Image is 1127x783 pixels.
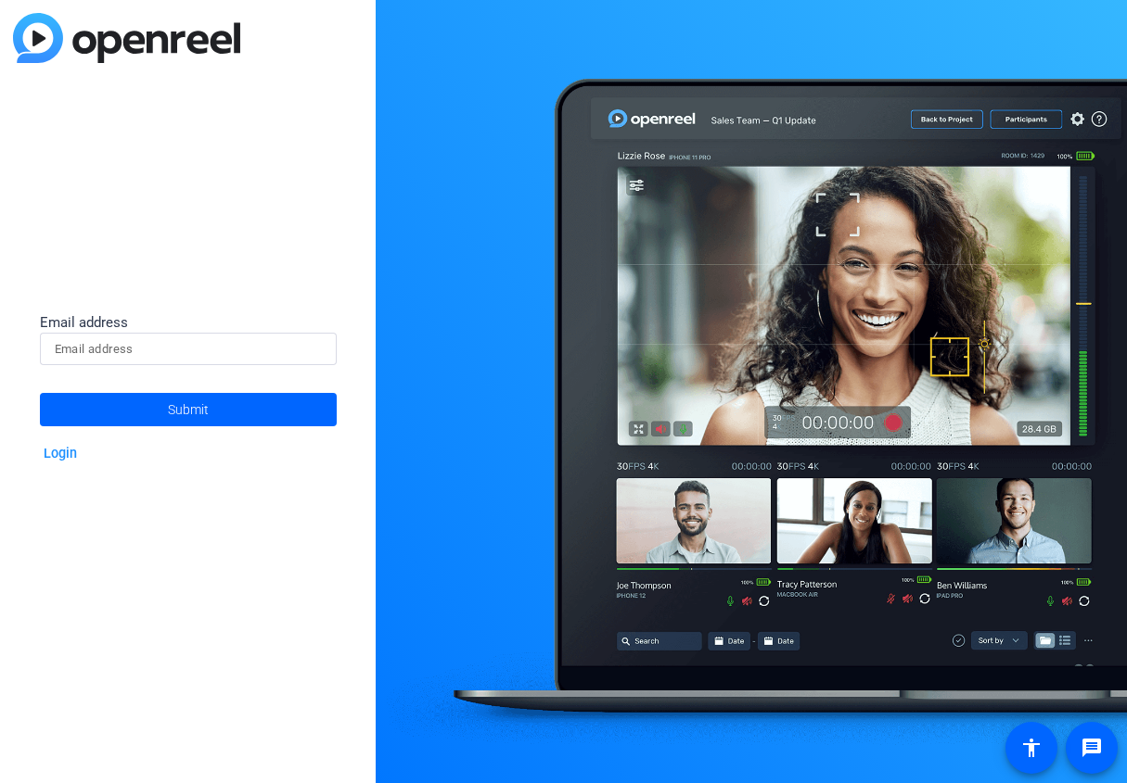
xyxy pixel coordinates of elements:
span: Email address [40,314,128,331]
button: Submit [40,393,337,426]
span: Submit [168,386,209,433]
a: Login [44,446,77,461]
input: Email address [55,338,322,360]
mat-icon: message [1081,737,1103,759]
mat-icon: accessibility [1020,737,1043,759]
img: blue-gradient.svg [13,13,240,63]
